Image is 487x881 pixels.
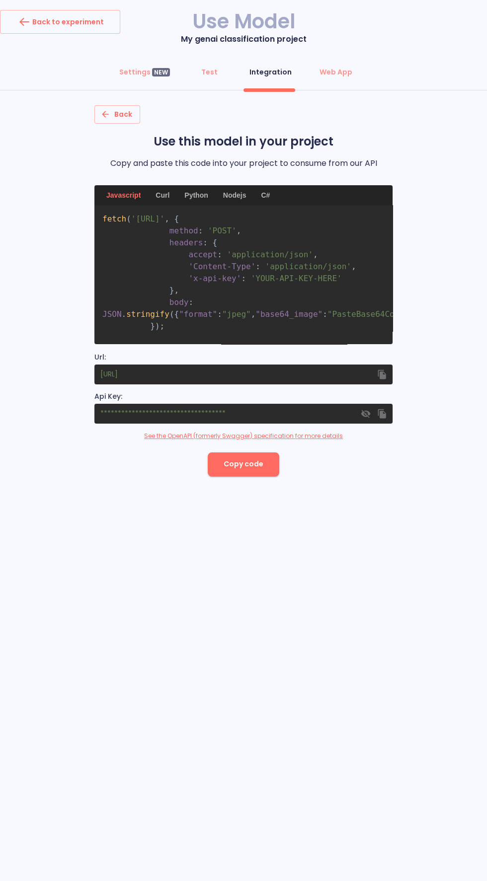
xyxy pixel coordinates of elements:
span: "jpeg" [222,309,251,319]
span: , [164,214,169,223]
div: C# [255,185,276,205]
span: : [217,309,222,319]
span: , [237,226,242,235]
span: accept [188,250,217,259]
div: Integration [249,67,292,77]
span: } [150,321,155,331]
button: Copy [377,369,387,379]
button: Copy code [208,452,279,476]
span: Back [102,108,132,121]
span: ) [155,321,160,331]
p: Api Key : [94,391,393,402]
span: "format" [179,309,217,319]
span: 'YOUR-API-KEY-HERE' [251,274,342,283]
div: Test [201,67,218,77]
span: ; [160,321,165,331]
span: : [255,262,260,271]
div: Nodejs [217,185,252,205]
span: "PasteBase64CodeHere" [327,309,428,319]
span: headers [169,238,203,247]
p: Copy and paste this code into your project to consume from our API [94,157,393,169]
p: Use this model in your project [94,134,393,149]
div: Settings [119,67,170,77]
span: : [217,250,222,259]
span: : [203,238,208,247]
span: ( [126,214,131,223]
span: , [351,262,356,271]
div: Web App [320,67,352,77]
span: Copy code [224,458,263,470]
div: Back to experiment [16,14,104,30]
span: 'Content-Type' [188,262,255,271]
span: : [241,274,246,283]
span: { [174,309,179,319]
span: : [198,226,203,235]
p: [URL] [100,369,370,379]
span: , [251,309,256,319]
span: fetch [102,214,126,223]
span: { [174,214,179,223]
span: 'application/json' [227,250,313,259]
span: { [213,238,218,247]
div: NEW [152,68,170,77]
span: ( [169,309,174,319]
span: } [169,286,174,295]
p: Url : [94,352,393,363]
span: , [313,250,318,259]
span: 'application/json' [265,262,351,271]
span: JSON [102,309,122,319]
button: Copy [377,408,387,418]
span: body [169,297,189,307]
span: "base64_image" [255,309,323,319]
a: See the OpenAPI (formerly Swagger) specification for more details [144,432,343,440]
span: : [188,297,193,307]
span: : [323,309,327,319]
span: 'x-api-key' [188,274,241,283]
button: Back [94,105,140,124]
span: stringify [126,309,169,319]
span: method [169,226,198,235]
span: '[URL]' [131,214,164,223]
div: Javascript [100,185,147,205]
span: 'POST' [208,226,237,235]
span: , [174,286,179,295]
div: Python [178,185,214,205]
div: Curl [150,185,175,205]
span: . [122,309,127,319]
